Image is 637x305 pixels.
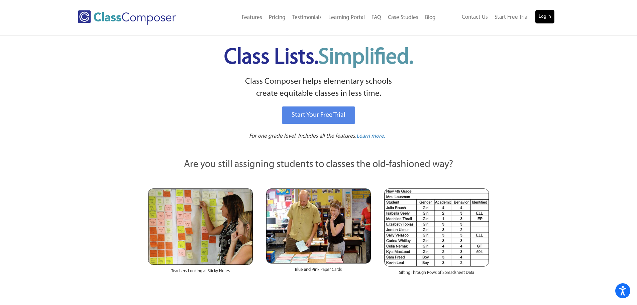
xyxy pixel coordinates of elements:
a: Learn more. [356,132,385,141]
div: Blue and Pink Paper Cards [266,263,371,280]
a: FAQ [368,10,385,25]
span: Learn more. [356,133,385,139]
span: Simplified. [318,47,413,69]
img: Class Composer [78,10,176,25]
a: Log In [535,10,554,23]
div: Teachers Looking at Sticky Notes [148,265,253,281]
a: Case Studies [385,10,422,25]
a: Start Your Free Trial [282,106,355,124]
img: Teachers Looking at Sticky Notes [148,188,253,265]
p: Class Composer helps elementary schools create equitable classes in less time. [147,76,490,100]
a: Features [238,10,266,25]
img: Blue and Pink Paper Cards [266,188,371,263]
nav: Header Menu [203,10,439,25]
a: Learning Portal [325,10,368,25]
img: Spreadsheets [384,188,489,266]
a: Start Free Trial [491,10,532,25]
span: Class Lists. [224,47,413,69]
span: For one grade level. Includes all the features. [249,133,356,139]
a: Pricing [266,10,289,25]
p: Are you still assigning students to classes the old-fashioned way? [148,157,489,172]
div: Sifting Through Rows of Spreadsheet Data [384,266,489,283]
nav: Header Menu [439,10,554,25]
a: Testimonials [289,10,325,25]
a: Contact Us [458,10,491,25]
a: Blog [422,10,439,25]
span: Start Your Free Trial [292,112,345,119]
